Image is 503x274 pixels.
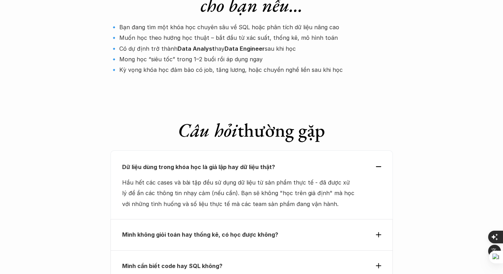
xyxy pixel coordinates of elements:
strong: Data Analyst [178,45,215,52]
em: Câu hỏi [178,118,238,142]
strong: Mình không giỏi toán hay thống kê, có học được không? [122,231,278,238]
h1: thường gặp [110,119,393,142]
strong: Dữ liệu dùng trong khóa học là giả lập hay dữ liệu thật? [122,163,275,170]
strong: Mình cần biết code hay SQL không? [122,262,222,269]
p: 🔹 Bạn đang tìm một khóa học chuyên sâu về SQL hoặc phân tích dữ liệu nâng cao 🔹 Muốn học theo hướ... [110,22,393,75]
p: Hầu hết các cases và bài tập đều sử dụng dữ liệu từ sản phẩm thực tế - đã được xử lý để ẩn các th... [122,177,355,209]
strong: Data Engineer [224,45,265,52]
